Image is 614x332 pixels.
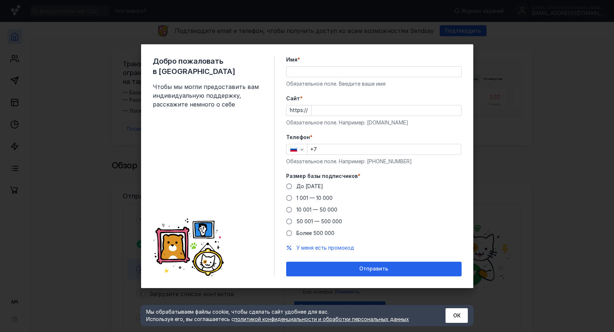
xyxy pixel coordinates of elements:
span: Cайт [286,95,300,102]
span: Отправить [359,266,388,272]
span: До [DATE] [296,183,323,189]
span: Более 500 000 [296,230,334,236]
span: 10 001 — 50 000 [296,206,337,213]
button: Отправить [286,262,462,276]
div: Обязательное поле. Например: [PHONE_NUMBER] [286,158,462,165]
span: Добро пожаловать в [GEOGRAPHIC_DATA] [153,56,262,77]
span: 50 001 — 500 000 [296,218,342,224]
a: политикой конфиденциальности и обработки персональных данных [234,316,409,322]
span: Чтобы мы могли предоставить вам индивидуальную поддержку, расскажите немного о себе [153,82,262,109]
span: Телефон [286,134,310,141]
span: 1 001 — 10 000 [296,195,333,201]
div: Обязательное поле. Введите ваше имя [286,80,462,87]
div: Мы обрабатываем файлы cookie, чтобы сделать сайт удобнее для вас. Используя его, вы соглашаетесь c [146,308,428,323]
span: Имя [286,56,297,63]
div: Обязательное поле. Например: [DOMAIN_NAME] [286,119,462,126]
span: Размер базы подписчиков [286,172,358,180]
button: У меня есть промокод [296,244,354,251]
button: ОК [446,308,468,323]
